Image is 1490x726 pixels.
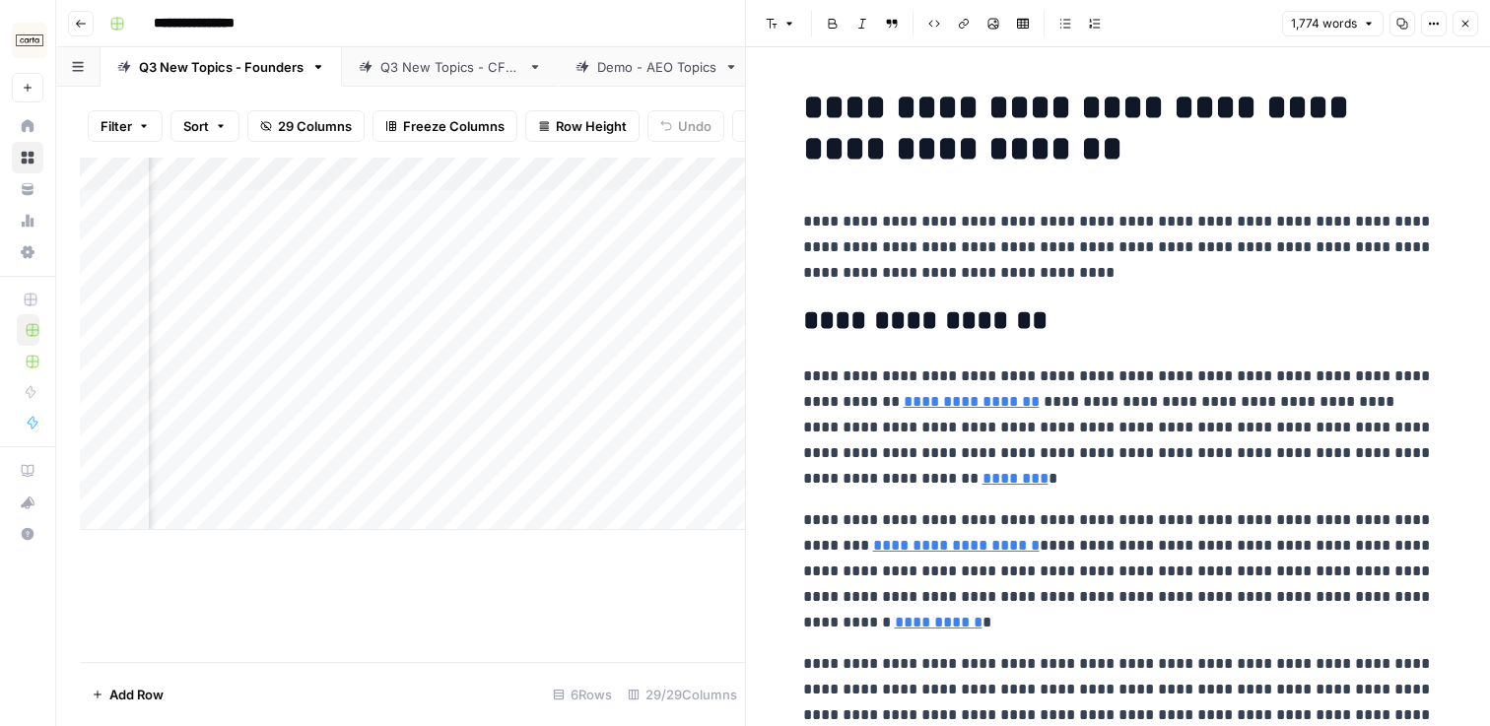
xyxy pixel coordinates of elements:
[12,110,43,142] a: Home
[12,16,43,65] button: Workspace: Carta
[545,679,620,710] div: 6 Rows
[556,116,627,136] span: Row Height
[80,679,175,710] button: Add Row
[380,57,520,77] div: Q3 New Topics - CFOs
[342,47,559,87] a: Q3 New Topics - CFOs
[559,47,755,87] a: Demo - AEO Topics
[403,116,505,136] span: Freeze Columns
[12,23,47,58] img: Carta Logo
[12,205,43,236] a: Usage
[12,173,43,205] a: Your Data
[372,110,517,142] button: Freeze Columns
[1282,11,1384,36] button: 1,774 words
[1291,15,1357,33] span: 1,774 words
[88,110,163,142] button: Filter
[12,455,43,487] a: AirOps Academy
[278,116,352,136] span: 29 Columns
[247,110,365,142] button: 29 Columns
[101,47,342,87] a: Q3 New Topics - Founders
[12,236,43,268] a: Settings
[620,679,745,710] div: 29/29 Columns
[101,116,132,136] span: Filter
[12,518,43,550] button: Help + Support
[13,488,42,517] div: What's new?
[647,110,724,142] button: Undo
[12,142,43,173] a: Browse
[678,116,711,136] span: Undo
[597,57,716,77] div: Demo - AEO Topics
[170,110,239,142] button: Sort
[139,57,304,77] div: Q3 New Topics - Founders
[525,110,640,142] button: Row Height
[109,685,164,704] span: Add Row
[183,116,209,136] span: Sort
[12,487,43,518] button: What's new?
